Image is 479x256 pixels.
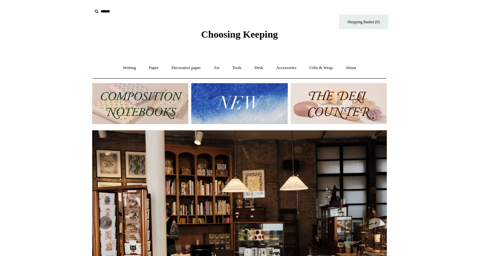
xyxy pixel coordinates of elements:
span: Choosing Keeping [201,29,278,40]
a: Shopping Basket (0) [339,14,388,29]
a: About [340,59,362,77]
a: Accessories [270,59,302,77]
img: The Deli Counter [291,83,387,124]
img: 202302 Composition ledgers.jpg__PID:69722ee6-fa44-49dd-a067-31375e5d54ec [92,83,188,124]
a: Art [208,59,225,77]
a: Choosing Keeping [201,34,278,39]
a: Decorative paper [166,59,207,77]
a: Tools [226,59,248,77]
a: Writing [117,59,142,77]
img: New.jpg__PID:f73bdf93-380a-4a35-bcfe-7823039498e1 [191,83,287,124]
a: Desk [249,59,269,77]
button: Previous [99,216,112,229]
button: Next [367,216,380,229]
a: Paper [143,59,165,77]
a: Gifts & Wrap [303,59,339,77]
